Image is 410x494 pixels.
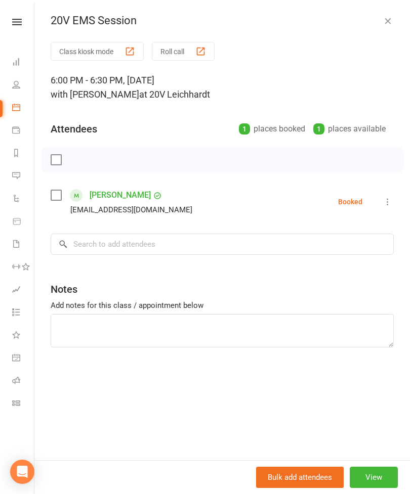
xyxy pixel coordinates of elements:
[51,42,144,61] button: Class kiosk mode
[12,97,35,120] a: Calendar
[256,467,344,488] button: Bulk add attendees
[152,42,215,61] button: Roll call
[12,143,35,165] a: Reports
[12,279,35,302] a: Assessments
[12,120,35,143] a: Payments
[10,460,34,484] div: Open Intercom Messenger
[338,198,362,205] div: Booked
[12,325,35,347] a: What's New
[51,282,77,296] div: Notes
[12,211,35,234] a: Product Sales
[12,393,35,416] a: Class kiosk mode
[51,122,97,136] div: Attendees
[34,14,410,27] div: 20V EMS Session
[90,187,151,203] a: [PERSON_NAME]
[70,203,192,216] div: [EMAIL_ADDRESS][DOMAIN_NAME]
[51,89,139,100] span: with [PERSON_NAME]
[12,347,35,370] a: General attendance kiosk mode
[239,122,305,136] div: places booked
[51,234,394,255] input: Search to add attendees
[313,123,324,134] div: 1
[12,370,35,393] a: Roll call kiosk mode
[51,299,394,311] div: Add notes for this class / appointment below
[139,89,210,100] span: at 20V Leichhardt
[51,73,394,102] div: 6:00 PM - 6:30 PM, [DATE]
[313,122,386,136] div: places available
[12,74,35,97] a: People
[239,123,250,134] div: 1
[12,52,35,74] a: Dashboard
[350,467,398,488] button: View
